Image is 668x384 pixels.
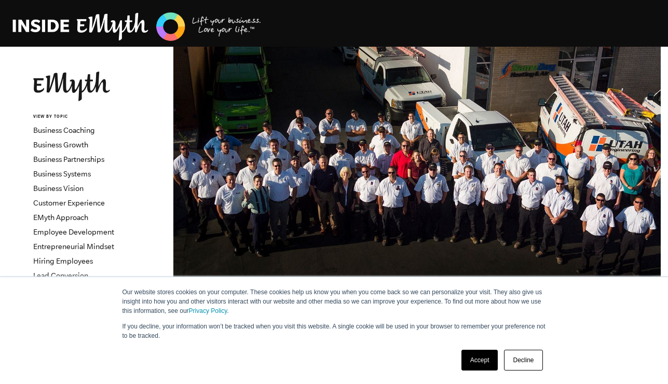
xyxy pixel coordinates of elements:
[504,350,542,371] a: Decline
[122,287,546,316] p: Our website stores cookies on your computer. These cookies help us know you when you come back so...
[12,11,262,43] img: EMyth Business Coaching
[33,72,110,101] img: EMyth
[461,350,498,371] a: Accept
[33,170,91,178] a: Business Systems
[33,184,84,193] a: Business Vision
[33,114,158,120] h6: VIEW BY TOPIC
[33,271,88,280] a: Lead Conversion
[33,199,105,207] a: Customer Experience
[33,228,114,236] a: Employee Development
[33,155,104,163] a: Business Partnerships
[189,307,227,314] a: Privacy Policy
[33,126,95,134] a: Business Coaching
[33,213,88,222] a: EMyth Approach
[33,242,114,251] a: Entrepreneurial Mindset
[33,257,93,265] a: Hiring Employees
[33,141,88,149] a: Business Growth
[122,322,546,340] p: If you decline, your information won’t be tracked when you visit this website. A single cookie wi...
